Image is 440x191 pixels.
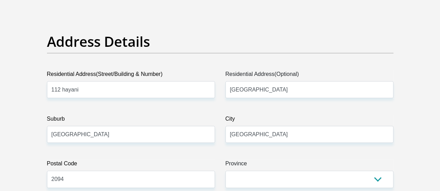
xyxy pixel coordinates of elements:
[47,33,393,50] h2: Address Details
[225,81,393,98] input: Address line 2 (Optional)
[47,159,215,171] label: Postal Code
[225,159,393,171] label: Province
[225,70,393,81] label: Residential Address(Optional)
[225,115,393,126] label: City
[47,70,215,81] label: Residential Address(Street/Building & Number)
[225,171,393,188] select: Please Select a Province
[47,171,215,188] input: Postal Code
[47,81,215,98] input: Valid residential address
[225,126,393,143] input: City
[47,115,215,126] label: Suburb
[47,126,215,143] input: Suburb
